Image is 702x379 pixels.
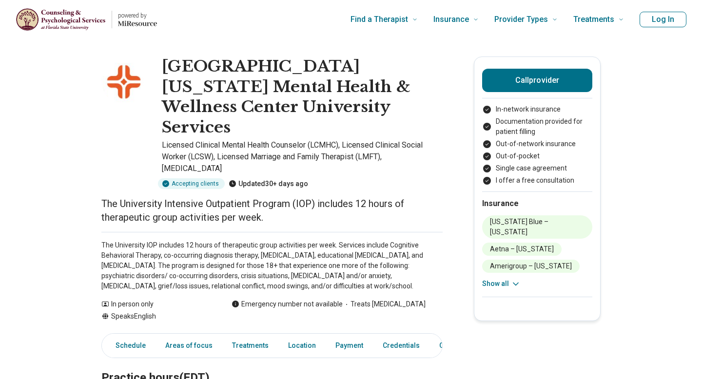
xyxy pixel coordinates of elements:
div: Updated 30+ days ago [229,178,308,189]
span: Treatments [573,13,614,26]
button: Log In [640,12,686,27]
p: The University Intensive Outpatient Program (IOP) includes 12 hours of therapeutic group activiti... [101,197,443,224]
p: powered by [118,12,157,19]
span: Treats [MEDICAL_DATA] [343,299,426,309]
li: Aetna – [US_STATE] [482,243,562,256]
a: Schedule [104,336,152,356]
span: Insurance [433,13,469,26]
span: Find a Therapist [351,13,408,26]
p: Licensed Clinical Mental Health Counselor (LCMHC), Licensed Clinical Social Worker (LCSW), Licens... [162,139,443,174]
img: HCA Florida Capital Hospital Mental Health & Wellness Center University Services, Licensed Clinic... [101,57,150,105]
a: Credentials [377,336,426,356]
button: Show all [482,279,521,289]
div: Accepting clients [158,178,225,189]
li: Out-of-network insurance [482,139,592,149]
p: The University IOP includes 12 hours of therapeutic group activities per week. Services include C... [101,240,443,291]
a: Home page [16,4,157,35]
a: Areas of focus [159,336,218,356]
li: Out-of-pocket [482,151,592,161]
li: I offer a free consultation [482,175,592,186]
a: Treatments [226,336,274,356]
div: Speaks English [101,311,212,322]
button: Callprovider [482,69,592,92]
span: Provider Types [494,13,548,26]
li: In-network insurance [482,104,592,114]
li: Amerigroup – [US_STATE] [482,260,580,273]
h2: Insurance [482,198,592,209]
li: Documentation provided for patient filling [482,116,592,137]
div: In person only [101,299,212,309]
a: Payment [330,336,369,356]
h1: [GEOGRAPHIC_DATA][US_STATE] Mental Health & Wellness Center University Services [162,57,443,137]
div: Emergency number not available [232,299,343,309]
a: Other [433,336,468,356]
li: [US_STATE] Blue – [US_STATE] [482,215,592,239]
a: Location [282,336,322,356]
ul: Payment options [482,104,592,186]
li: Single case agreement [482,163,592,173]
